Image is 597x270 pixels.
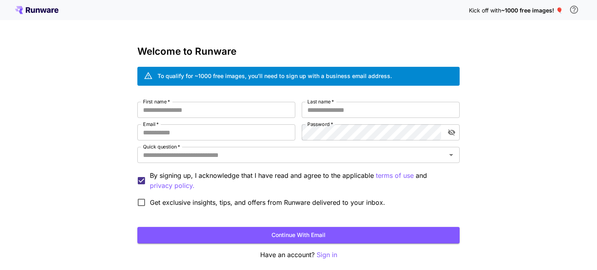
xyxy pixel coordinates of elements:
span: Get exclusive insights, tips, and offers from Runware delivered to your inbox. [150,198,385,207]
button: By signing up, I acknowledge that I have read and agree to the applicable and privacy policy. [376,171,414,181]
button: Continue with email [137,227,460,243]
label: First name [143,98,170,105]
button: Open [446,149,457,161]
h3: Welcome to Runware [137,46,460,57]
p: Have an account? [137,250,460,260]
button: toggle password visibility [444,125,459,140]
div: To qualify for ~1000 free images, you’ll need to sign up with a business email address. [158,72,392,80]
label: Email [143,121,159,128]
button: By signing up, I acknowledge that I have read and agree to the applicable terms of use and [150,181,195,191]
button: Sign in [317,250,337,260]
label: Last name [307,98,334,105]
button: In order to qualify for free credit, you need to sign up with a business email address and click ... [566,2,582,18]
label: Quick question [143,143,180,150]
span: ~1000 free images! 🎈 [501,7,563,14]
p: terms of use [376,171,414,181]
span: Kick off with [469,7,501,14]
p: By signing up, I acknowledge that I have read and agree to the applicable and [150,171,453,191]
p: privacy policy. [150,181,195,191]
label: Password [307,121,333,128]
